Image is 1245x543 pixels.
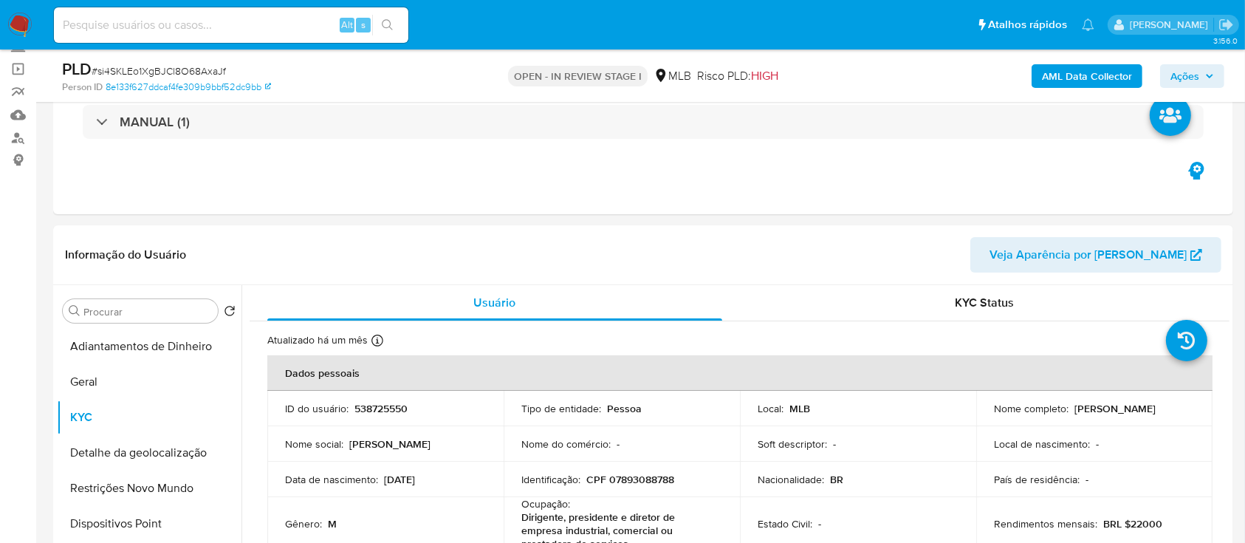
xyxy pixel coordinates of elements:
button: Dispositivos Point [57,506,241,542]
h1: Informação do Usuário [65,247,186,262]
p: Local : [758,402,783,415]
p: [PERSON_NAME] [1074,402,1156,415]
p: Nome do comércio : [521,437,611,451]
span: HIGH [751,67,778,84]
button: KYC [57,400,241,435]
span: Atalhos rápidos [988,17,1067,33]
p: Rendimentos mensais : [994,517,1097,530]
p: - [818,517,821,530]
button: Retornar ao pedido padrão [224,305,236,321]
span: 3.156.0 [1213,35,1238,47]
p: - [1085,473,1088,486]
input: Procurar [83,305,212,318]
p: - [1096,437,1099,451]
a: 8e133f627ddcaf4fe309b9bbf52dc9bb [106,81,271,94]
p: Data de nascimento : [285,473,378,486]
span: Risco PLD: [697,68,778,84]
b: AML Data Collector [1042,64,1132,88]
p: 538725550 [354,402,408,415]
a: Notificações [1082,18,1094,31]
p: ID do usuário : [285,402,349,415]
p: Atualizado há um mês [267,333,368,347]
p: BRL $22000 [1103,517,1162,530]
button: Veja Aparência por [PERSON_NAME] [970,237,1221,273]
p: Nome completo : [994,402,1069,415]
span: Veja Aparência por [PERSON_NAME] [990,237,1187,273]
p: - [617,437,620,451]
p: CPF 07893088788 [586,473,674,486]
div: MLB [654,68,691,84]
b: Person ID [62,81,103,94]
span: Usuário [473,294,515,311]
p: MLB [789,402,810,415]
button: Restrições Novo Mundo [57,471,241,506]
p: [PERSON_NAME] [349,437,431,451]
p: Gênero : [285,517,322,530]
p: - [833,437,836,451]
th: Dados pessoais [267,355,1213,391]
input: Pesquise usuários ou casos... [54,16,408,35]
div: MANUAL (1) [83,105,1204,139]
p: Ocupação : [521,497,570,510]
button: Geral [57,364,241,400]
p: BR [830,473,843,486]
p: carlos.guerra@mercadopago.com.br [1130,18,1213,32]
p: Tipo de entidade : [521,402,601,415]
p: OPEN - IN REVIEW STAGE I [508,66,648,86]
b: PLD [62,57,92,81]
p: País de residência : [994,473,1080,486]
p: Nome social : [285,437,343,451]
p: Soft descriptor : [758,437,827,451]
p: Identificação : [521,473,580,486]
p: Estado Civil : [758,517,812,530]
button: search-icon [372,15,402,35]
p: Local de nascimento : [994,437,1090,451]
span: s [361,18,366,32]
p: Nacionalidade : [758,473,824,486]
button: Detalhe da geolocalização [57,435,241,471]
span: KYC Status [955,294,1014,311]
span: # si4SKLEo1XgBJCl8O68AxaJf [92,64,226,78]
a: Sair [1218,17,1234,33]
button: AML Data Collector [1032,64,1142,88]
span: Alt [341,18,353,32]
h3: MANUAL (1) [120,114,190,130]
p: M [328,517,337,530]
button: Adiantamentos de Dinheiro [57,329,241,364]
button: Procurar [69,305,80,317]
p: Pessoa [607,402,642,415]
button: Ações [1160,64,1224,88]
p: [DATE] [384,473,415,486]
span: Ações [1170,64,1199,88]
